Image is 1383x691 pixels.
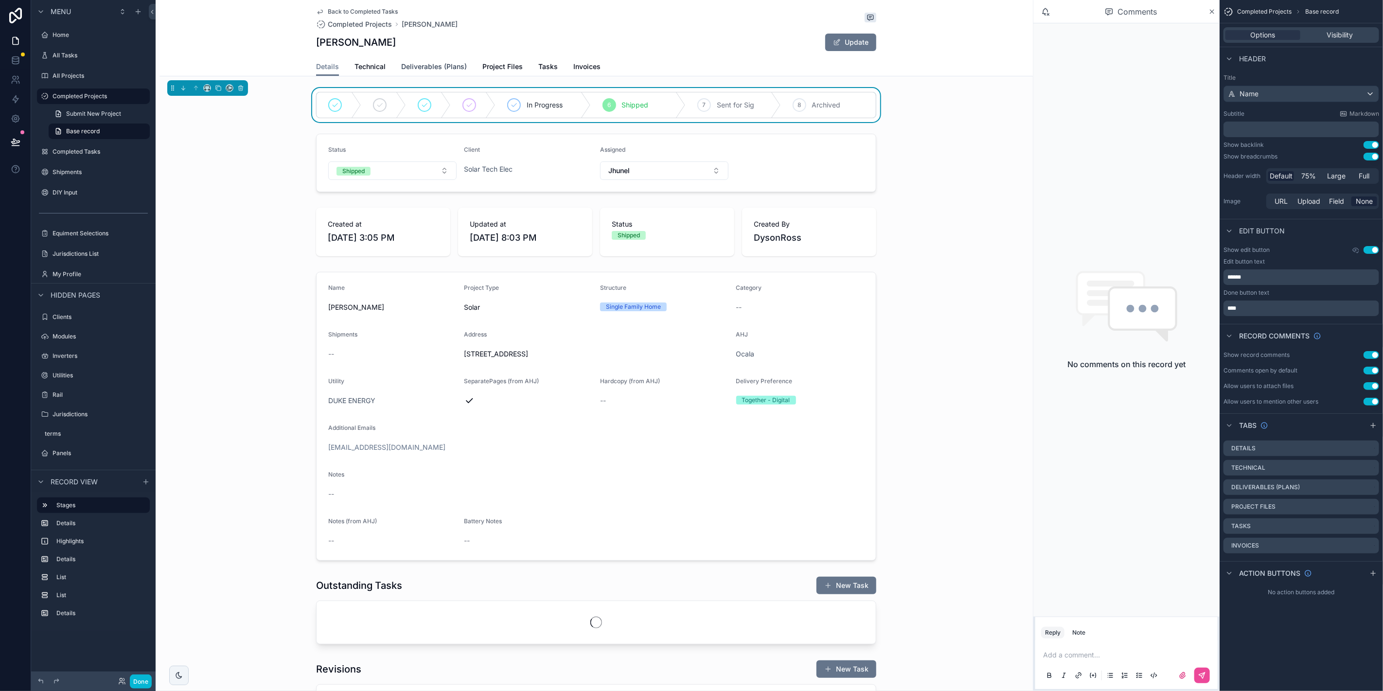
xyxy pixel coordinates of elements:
span: Invoices [573,62,601,71]
label: Jurisdictions [53,410,148,418]
span: Tasks [538,62,558,71]
a: Home [37,27,150,43]
label: Edit button text [1223,258,1265,266]
label: Header width [1223,172,1262,180]
h2: No comments on this record yet [1067,358,1186,370]
span: Completed Projects [328,19,392,29]
div: scrollable content [1223,301,1379,316]
span: Base record [1305,8,1339,16]
a: Completed Projects [316,19,392,29]
span: 75% [1302,171,1316,181]
label: Details [56,609,146,617]
a: Invoices [573,58,601,77]
label: DIY Input [53,189,148,196]
a: Inverters [37,348,150,364]
a: Completed Tasks [37,144,150,159]
label: Subtitle [1223,110,1244,118]
div: No action buttons added [1220,585,1383,600]
a: Completed Projects [37,89,150,104]
a: Base record [49,124,150,139]
span: Record view [51,477,98,487]
div: scrollable content [1223,269,1379,285]
span: Edit button [1239,226,1285,236]
label: Modules [53,333,148,340]
a: Details [316,58,339,76]
label: Panels [53,449,148,457]
span: Back to Completed Tasks [328,8,398,16]
span: Field [1329,196,1344,206]
a: Equiment Selections [37,226,150,241]
span: Base record [66,127,100,135]
label: Details [56,519,146,527]
label: Tasks [1231,522,1251,530]
div: Note [1072,629,1085,637]
label: Highlights [56,537,146,545]
label: List [56,591,146,599]
a: Markdown [1340,110,1379,118]
label: Home [53,31,148,39]
label: Image [1223,197,1262,205]
span: Details [316,62,339,71]
span: Name [1240,89,1259,99]
a: Back to Completed Tasks [316,8,398,16]
span: In Progress [527,100,563,110]
span: Project Files [482,62,523,71]
label: Rail [53,391,148,399]
label: Clients [53,313,148,321]
span: Options [1251,30,1276,40]
div: Allow users to mention other users [1223,398,1318,406]
span: Tabs [1239,421,1257,430]
label: Technical [1231,464,1265,472]
span: 8 [798,101,801,109]
a: All Projects [37,68,150,84]
a: Submit New Project [49,106,150,122]
a: Deliverables (Plans) [401,58,467,77]
label: Completed Tasks [53,148,148,156]
label: Equiment Selections [53,230,148,237]
label: Invoices [1231,542,1259,549]
span: Comments [1117,6,1157,18]
label: Utilities [53,372,148,379]
span: Deliverables (Plans) [401,62,467,71]
a: Jurisdictions [37,407,150,422]
a: Clients [37,309,150,325]
a: [PERSON_NAME] [402,19,458,29]
span: None [1356,196,1373,206]
a: Shipments [37,164,150,180]
button: Done [130,674,152,689]
a: Project Files [482,58,523,77]
span: Full [1359,171,1370,181]
a: terms [37,426,150,442]
label: Project Files [1231,503,1276,511]
span: Archived [812,100,841,110]
div: Show breadcrumbs [1223,153,1277,160]
span: Upload [1297,196,1320,206]
button: Name [1223,86,1379,102]
span: Large [1328,171,1346,181]
label: My Profile [53,270,148,278]
a: Technical [355,58,386,77]
span: Default [1270,171,1293,181]
a: My Profile [37,266,150,282]
button: Update [825,34,876,51]
label: List [56,573,146,581]
div: scrollable content [31,493,156,631]
label: Done button text [1223,289,1269,297]
label: Inverters [53,352,148,360]
span: Shipped [622,100,649,110]
a: All Tasks [37,48,150,63]
span: Sent for Sig [717,100,754,110]
span: Record comments [1239,331,1310,341]
label: Deliverables (Plans) [1231,483,1300,491]
a: Modules [37,329,150,344]
a: Tasks [538,58,558,77]
label: Details [1231,444,1256,452]
a: Panels [37,445,150,461]
span: Technical [355,62,386,71]
label: Jurisdictions List [53,250,148,258]
span: Markdown [1349,110,1379,118]
label: Show edit button [1223,246,1270,254]
span: Submit New Project [66,110,121,118]
button: Note [1068,627,1089,638]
